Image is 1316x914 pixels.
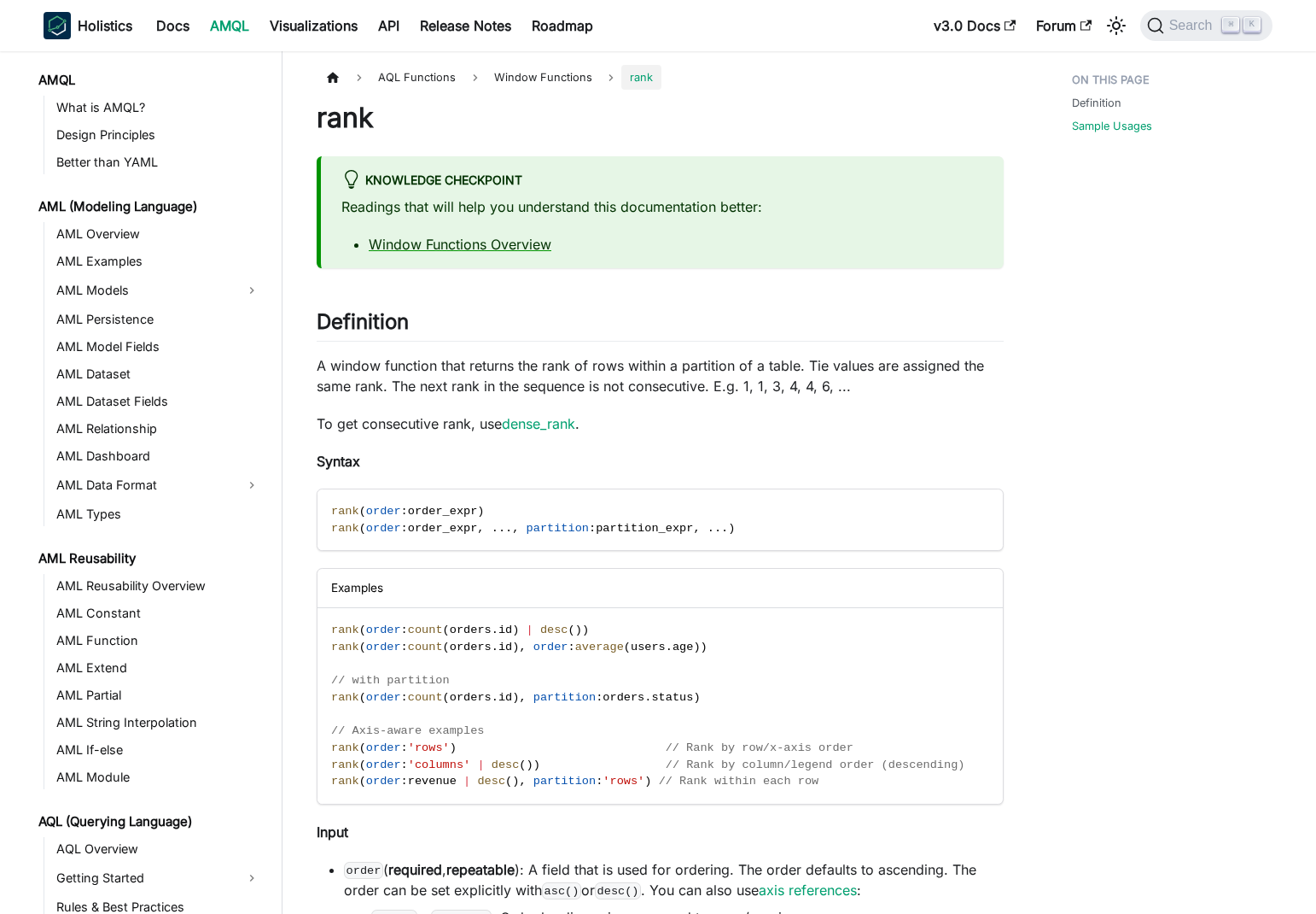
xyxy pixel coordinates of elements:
span: , [519,691,526,704]
span: ) [512,775,519,788]
span: . [666,641,673,653]
kbd: K [1243,17,1261,32]
a: AML Models [51,277,236,304]
span: orders [450,624,492,636]
span: desc [492,759,520,771]
span: age [673,641,693,653]
span: rank [331,641,359,653]
span: partition_expr [596,522,693,535]
span: ) [450,741,457,754]
a: AMQL [33,68,267,92]
span: ( [624,641,631,653]
span: ) [582,624,589,636]
span: ( [359,691,366,704]
a: Design Principles [51,123,267,147]
span: order_expr [408,522,478,535]
span: ( [443,691,450,704]
span: 'rows' [603,775,644,788]
span: desc [540,624,568,636]
a: AML Overview [51,222,267,246]
span: 'rows' [408,741,450,754]
code: asc() [542,882,581,899]
span: id [498,641,512,653]
span: . [714,522,721,535]
span: ( [359,759,366,771]
a: AML Extend [51,656,267,680]
button: Search (Command+K) [1140,10,1272,41]
span: order [366,505,401,518]
span: ) [728,522,735,535]
span: // Rank by row/x-axis order [666,741,853,754]
span: AQL Functions [370,65,464,90]
span: : [401,691,408,704]
span: rank [331,624,359,636]
span: users [631,641,666,653]
span: ) [512,624,519,636]
span: orders [603,691,644,704]
span: ) [533,759,540,771]
img: Holistics [44,12,71,39]
span: , [519,775,526,788]
span: , [512,522,519,535]
a: AML Dashboard [51,444,267,468]
span: ) [527,759,533,771]
span: order_expr [408,505,478,518]
a: Home page [317,65,349,90]
span: . [492,624,498,636]
a: AMQL [200,12,259,39]
span: ( [359,522,366,535]
a: AML Partial [51,683,267,707]
span: rank [331,759,359,771]
a: Getting Started [51,864,236,892]
span: ) [575,624,582,636]
h2: Definition [317,309,1004,342]
span: // Axis-aware examples [331,724,484,737]
span: rank [331,741,359,754]
span: ( [505,775,512,788]
nav: Docs sidebar [26,51,282,914]
b: Holistics [78,15,132,36]
span: : [401,775,408,788]
span: ( [359,741,366,754]
span: ( [359,505,366,518]
span: order [366,741,401,754]
span: rank [331,505,359,518]
span: : [401,522,408,535]
span: 'columns' [408,759,470,771]
a: AML Constant [51,601,267,625]
span: order [533,641,568,653]
span: : [401,641,408,653]
a: Forum [1026,12,1102,39]
a: AQL (Querying Language) [33,810,267,834]
span: revenue [408,775,457,788]
span: order [366,641,401,653]
span: ) [512,641,519,653]
span: | [477,759,484,771]
span: order [366,775,401,788]
span: order [366,624,401,636]
span: : [401,759,408,771]
span: ) [477,505,484,518]
div: Knowledge Checkpoint [341,170,983,192]
a: Definition [1072,95,1121,111]
span: ) [693,641,700,653]
span: : [401,741,408,754]
p: To get consecutive rank, use . [317,413,1004,434]
a: AML Reusability Overview [51,574,267,598]
span: ) [512,691,519,704]
a: AML Model Fields [51,335,267,359]
span: ) [644,775,651,788]
span: . [492,691,498,704]
code: desc() [595,882,641,899]
span: order [366,522,401,535]
a: HolisticsHolistics [44,12,132,39]
span: . [707,522,714,535]
span: orders [450,641,492,653]
a: AML Types [51,502,267,526]
span: . [492,522,498,535]
span: ( [359,641,366,653]
a: AML Relationship [51,417,267,441]
a: Release Notes [410,12,521,39]
span: ( [568,624,575,636]
span: . [498,522,505,535]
